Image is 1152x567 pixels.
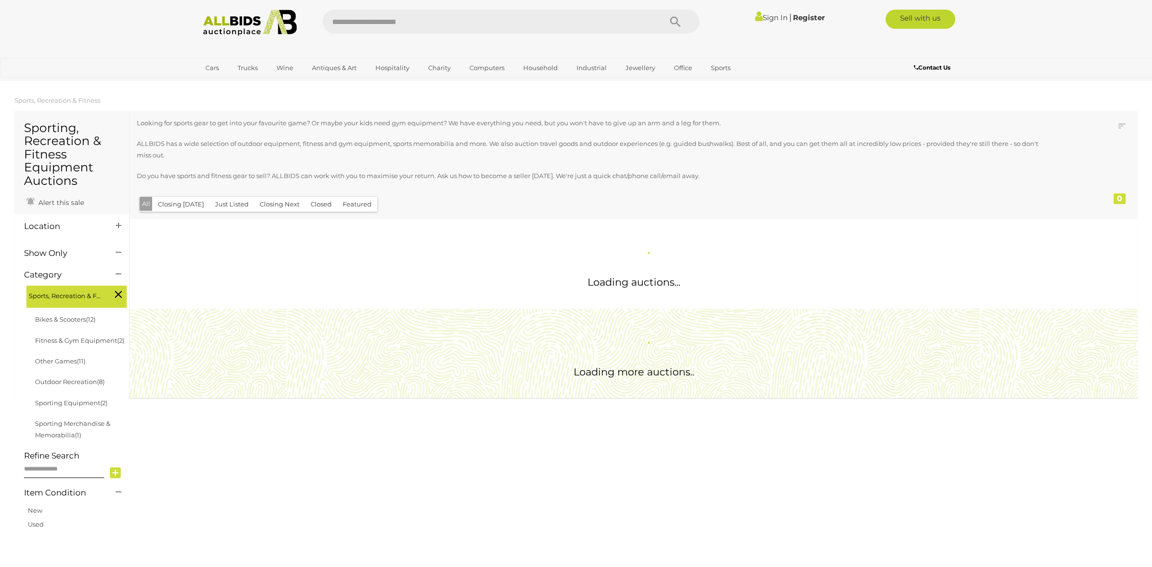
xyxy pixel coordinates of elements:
[306,60,363,76] a: Antiques & Art
[117,337,124,344] span: (2)
[254,197,305,212] button: Closing Next
[337,197,377,212] button: Featured
[97,378,105,386] span: (8)
[570,60,613,76] a: Industrial
[914,64,950,71] b: Contact Us
[100,399,108,407] span: (2)
[28,520,44,528] a: Used
[199,76,280,92] a: [GEOGRAPHIC_DATA]
[35,357,85,365] a: Other Games(11)
[517,60,564,76] a: Household
[668,60,698,76] a: Office
[24,249,101,258] h4: Show Only
[198,10,302,36] img: Allbids.com.au
[422,60,457,76] a: Charity
[199,60,225,76] a: Cars
[24,270,101,279] h4: Category
[77,357,85,365] span: (11)
[755,13,788,22] a: Sign In
[35,378,105,386] a: Outdoor Recreation(8)
[152,197,210,212] button: Closing [DATE]
[24,222,101,231] h4: Location
[588,276,680,288] span: Loading auctions...
[137,138,1041,161] p: ALLBIDS has a wide selection of outdoor equipment, fitness and gym equipment, sports memorabilia ...
[35,420,110,438] a: Sporting Merchandise & Memorabilia(1)
[574,366,694,378] span: Loading more auctions..
[1114,193,1126,204] div: 0
[24,451,127,460] h4: Refine Search
[24,194,86,209] a: Alert this sale
[35,399,108,407] a: Sporting Equipment(2)
[137,170,1041,181] p: Do you have sports and fitness gear to sell? ALLBIDS can work with you to maximise your return. A...
[24,121,120,188] h1: Sporting, Recreation & Fitness Equipment Auctions
[619,60,661,76] a: Jewellery
[305,197,337,212] button: Closed
[270,60,300,76] a: Wine
[209,197,254,212] button: Just Listed
[36,198,84,207] span: Alert this sale
[914,62,953,73] a: Contact Us
[140,197,153,211] button: All
[705,60,737,76] a: Sports
[75,431,81,439] span: (1)
[789,12,792,23] span: |
[86,315,96,323] span: (12)
[651,10,699,34] button: Search
[886,10,955,29] a: Sell with us
[29,288,101,302] span: Sports, Recreation & Fitness
[35,315,96,323] a: Bikes & Scooters(12)
[793,13,825,22] a: Register
[369,60,416,76] a: Hospitality
[24,488,101,497] h4: Item Condition
[231,60,264,76] a: Trucks
[28,507,42,514] a: New
[463,60,511,76] a: Computers
[14,97,100,104] a: Sports, Recreation & Fitness
[35,337,124,344] a: Fitness & Gym Equipment(2)
[137,118,1041,129] p: Looking for sports gear to get into your favourite game? Or maybe your kids need gym equipment? W...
